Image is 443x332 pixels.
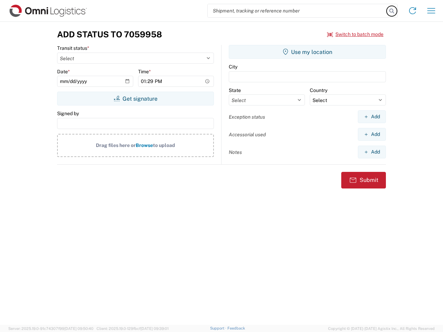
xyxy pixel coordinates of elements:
[8,326,93,331] span: Server: 2025.19.0-91c74307f99
[138,68,151,75] label: Time
[229,64,237,70] label: City
[141,326,169,331] span: [DATE] 09:39:01
[97,326,169,331] span: Client: 2025.19.0-129fbcf
[153,142,175,148] span: to upload
[210,326,227,330] a: Support
[310,87,327,93] label: Country
[57,92,214,105] button: Get signature
[229,45,386,59] button: Use my location
[229,87,241,93] label: State
[57,29,162,39] h3: Add Status to 7059958
[64,326,93,331] span: [DATE] 09:50:40
[328,325,435,332] span: Copyright © [DATE]-[DATE] Agistix Inc., All Rights Reserved
[57,110,79,117] label: Signed by
[208,4,387,17] input: Shipment, tracking or reference number
[358,110,386,123] button: Add
[96,142,136,148] span: Drag files here or
[358,146,386,158] button: Add
[57,68,70,75] label: Date
[341,172,386,188] button: Submit
[229,131,266,138] label: Accessorial used
[358,128,386,141] button: Add
[57,45,89,51] label: Transit status
[229,149,242,155] label: Notes
[227,326,245,330] a: Feedback
[327,29,383,40] button: Switch to batch mode
[136,142,153,148] span: Browse
[229,114,265,120] label: Exception status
